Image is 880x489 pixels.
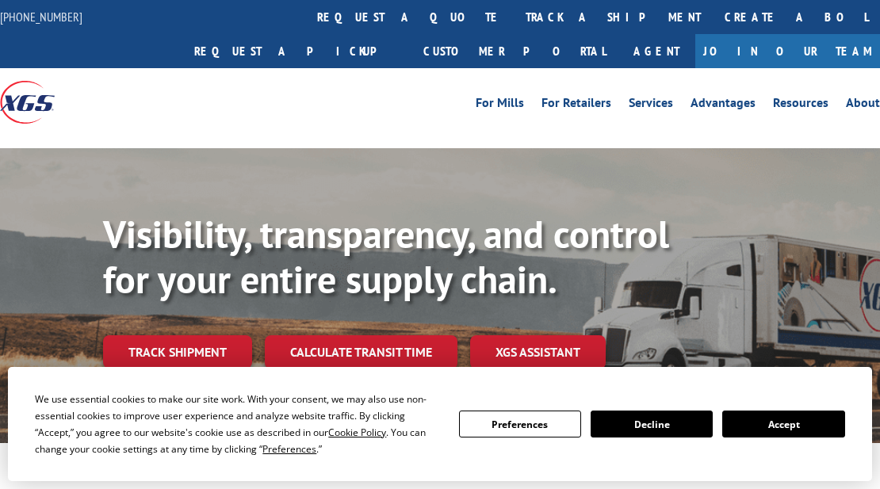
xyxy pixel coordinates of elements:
[691,97,756,114] a: Advantages
[591,411,713,437] button: Decline
[846,97,880,114] a: About
[328,426,386,439] span: Cookie Policy
[103,209,669,304] b: Visibility, transparency, and control for your entire supply chain.
[470,335,606,369] a: XGS ASSISTANT
[262,442,316,456] span: Preferences
[265,335,457,369] a: Calculate transit time
[618,34,695,68] a: Agent
[695,34,880,68] a: Join Our Team
[8,367,872,481] div: Cookie Consent Prompt
[459,411,581,437] button: Preferences
[103,335,252,369] a: Track shipment
[722,411,844,437] button: Accept
[629,97,673,114] a: Services
[35,391,439,457] div: We use essential cookies to make our site work. With your consent, we may also use non-essential ...
[773,97,828,114] a: Resources
[182,34,411,68] a: Request a pickup
[411,34,618,68] a: Customer Portal
[541,97,611,114] a: For Retailers
[476,97,524,114] a: For Mills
